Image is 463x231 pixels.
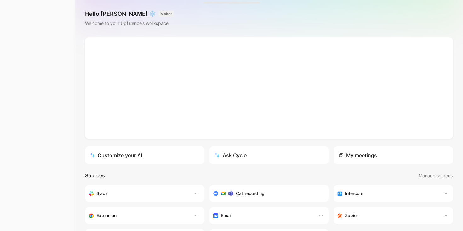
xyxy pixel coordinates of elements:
[209,146,329,164] button: Ask Cycle
[85,146,204,164] a: Customize your AI
[89,212,188,219] div: Capture feedback from anywhere on the web
[89,190,188,197] div: Sync your customers, send feedback and get updates in Slack
[85,10,174,18] h1: Hello [PERSON_NAME] ❄️
[90,151,142,159] div: Customize your AI
[419,172,453,180] span: Manage sources
[85,172,105,180] h2: Sources
[337,190,437,197] div: Sync your customers, send feedback and get updates in Intercom
[418,172,453,180] button: Manage sources
[221,212,231,219] h3: Email
[213,212,312,219] div: Forward emails to your feedback inbox
[158,11,174,17] button: MAKER
[337,212,437,219] div: Capture feedback from thousands of sources with Zapier (survey results, recordings, sheets, etc).
[345,190,363,197] h3: Intercom
[96,212,117,219] h3: Extension
[345,212,358,219] h3: Zapier
[339,151,377,159] div: My meetings
[214,151,247,159] div: Ask Cycle
[236,190,265,197] h3: Call recording
[96,190,108,197] h3: Slack
[213,190,320,197] div: Record & transcribe meetings from Zoom, Meet & Teams.
[85,20,174,27] div: Welcome to your Upfluence’s workspace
